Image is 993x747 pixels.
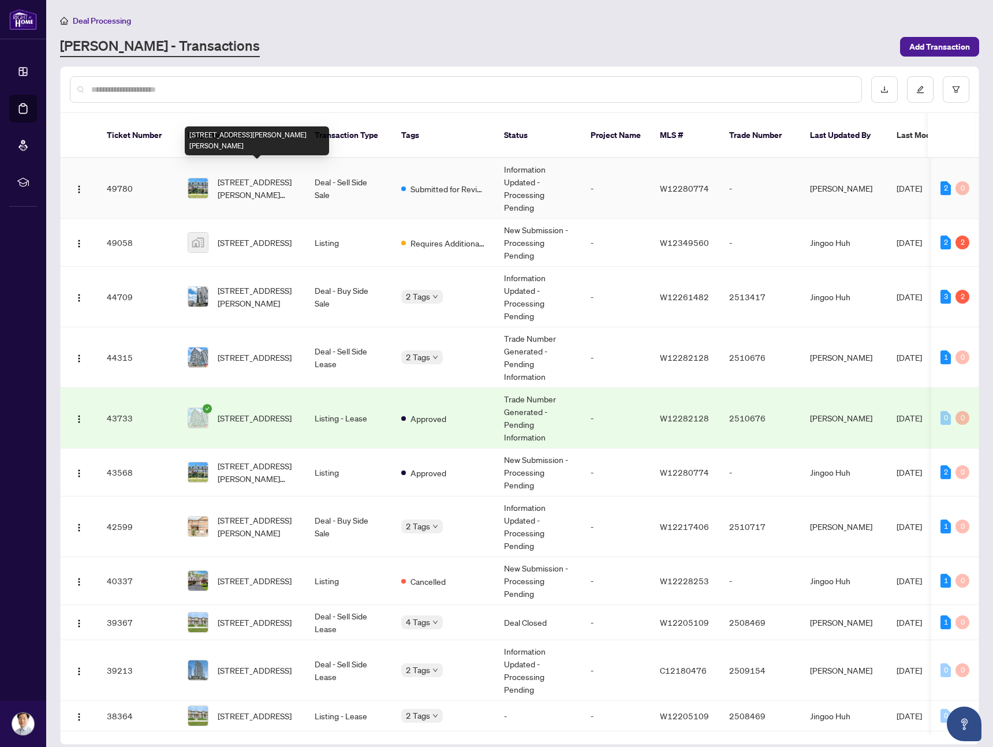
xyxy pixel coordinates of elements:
span: W12349560 [660,237,709,248]
td: [PERSON_NAME] [801,158,887,219]
img: Logo [74,185,84,194]
td: - [720,557,801,605]
span: [DATE] [897,521,922,532]
span: 2 Tags [406,290,430,303]
span: [STREET_ADDRESS][PERSON_NAME] [218,284,296,309]
td: 2510676 [720,388,801,449]
td: Deal - Buy Side Sale [305,496,392,557]
td: 38364 [98,701,178,731]
td: 43568 [98,449,178,496]
div: [STREET_ADDRESS][PERSON_NAME][PERSON_NAME] [185,126,329,155]
td: - [581,219,651,267]
button: download [871,76,898,103]
td: New Submission - Processing Pending [495,449,581,496]
td: 2510717 [720,496,801,557]
span: download [880,85,889,94]
span: W12217406 [660,521,709,532]
img: logo [9,9,37,30]
span: [DATE] [897,665,922,675]
th: MLS # [651,113,720,158]
button: Logo [70,179,88,197]
div: 3 [940,290,951,304]
div: 0 [955,615,969,629]
td: 39367 [98,605,178,640]
span: W12261482 [660,292,709,302]
td: 2510676 [720,327,801,388]
button: edit [907,76,934,103]
td: 2513417 [720,267,801,327]
button: Logo [70,409,88,427]
th: Property Address [178,113,305,158]
div: 0 [955,663,969,677]
img: thumbnail-img [188,706,208,726]
td: - [720,449,801,496]
div: 1 [940,520,951,533]
div: 2 [940,181,951,195]
button: Logo [70,661,88,679]
span: 2 Tags [406,520,430,533]
th: Last Modified Date [887,113,991,158]
span: [DATE] [897,183,922,193]
td: - [720,158,801,219]
td: - [581,640,651,701]
td: - [581,267,651,327]
span: [STREET_ADDRESS] [218,412,292,424]
td: Information Updated - Processing Pending [495,496,581,557]
img: Logo [74,712,84,722]
th: Status [495,113,581,158]
div: 0 [955,350,969,364]
span: 2 Tags [406,709,430,722]
td: - [581,449,651,496]
td: 49058 [98,219,178,267]
span: [STREET_ADDRESS][PERSON_NAME][PERSON_NAME] [218,460,296,485]
td: [PERSON_NAME] [801,605,887,640]
td: Trade Number Generated - Pending Information [495,327,581,388]
div: 0 [955,520,969,533]
td: - [720,219,801,267]
td: 39213 [98,640,178,701]
td: Deal Closed [495,605,581,640]
td: Deal - Sell Side Sale [305,158,392,219]
span: down [432,713,438,719]
img: thumbnail-img [188,233,208,252]
td: Jingoo Huh [801,557,887,605]
span: check-circle [203,404,212,413]
td: 42599 [98,496,178,557]
td: Information Updated - Processing Pending [495,640,581,701]
span: W12280774 [660,183,709,193]
td: Deal - Sell Side Lease [305,327,392,388]
td: - [495,701,581,731]
td: Deal - Buy Side Sale [305,267,392,327]
span: filter [952,85,960,94]
td: Information Updated - Processing Pending [495,267,581,327]
span: [STREET_ADDRESS] [218,351,292,364]
td: 2508469 [720,701,801,731]
span: [DATE] [897,352,922,363]
span: W12228253 [660,576,709,586]
span: [STREET_ADDRESS] [218,616,292,629]
span: 2 Tags [406,350,430,364]
th: Transaction Type [305,113,392,158]
td: Jingoo Huh [801,219,887,267]
span: [STREET_ADDRESS] [218,236,292,249]
button: Logo [70,707,88,725]
img: Logo [74,523,84,532]
span: [STREET_ADDRESS] [218,574,292,587]
img: thumbnail-img [188,462,208,482]
td: Listing [305,219,392,267]
span: home [60,17,68,25]
td: [PERSON_NAME] [801,388,887,449]
div: 2 [940,465,951,479]
td: Jingoo Huh [801,701,887,731]
td: 40337 [98,557,178,605]
img: Logo [74,667,84,676]
span: [DATE] [897,576,922,586]
td: New Submission - Processing Pending [495,219,581,267]
td: - [581,701,651,731]
span: [STREET_ADDRESS][PERSON_NAME] [218,514,296,539]
span: [STREET_ADDRESS] [218,709,292,722]
div: 0 [940,411,951,425]
td: - [581,496,651,557]
img: Logo [74,293,84,302]
span: [STREET_ADDRESS] [218,664,292,677]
